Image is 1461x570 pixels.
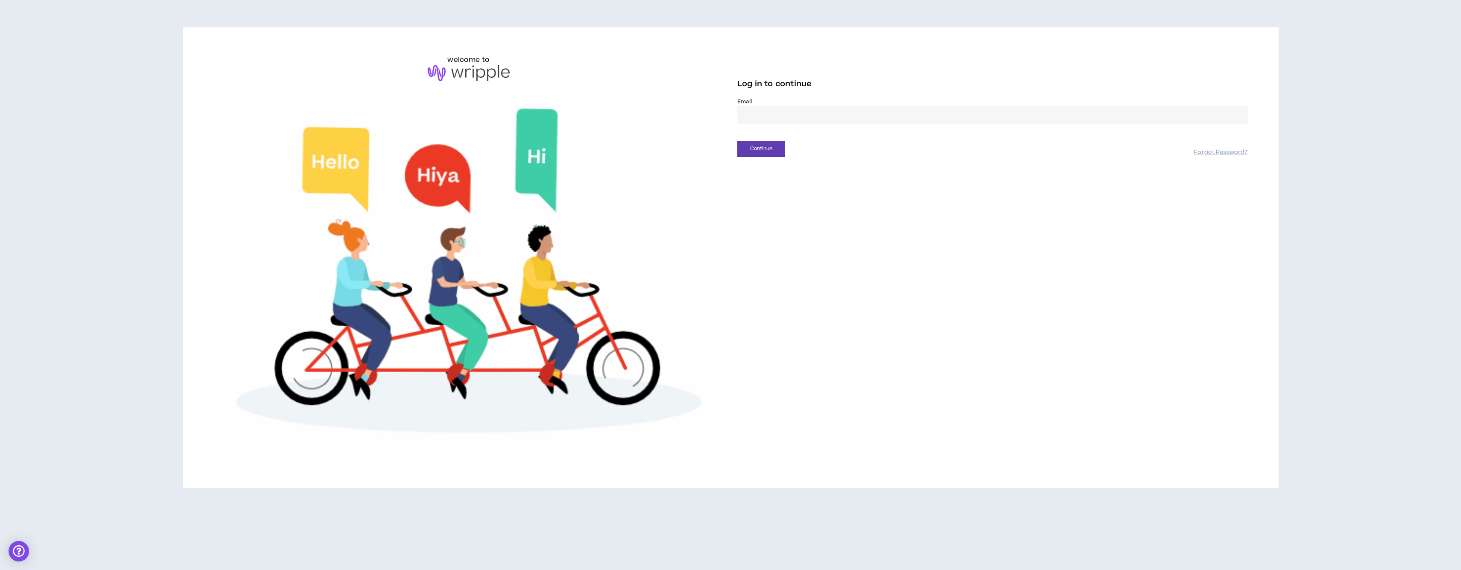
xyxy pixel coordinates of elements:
h6: welcome to [447,55,490,65]
label: Email [737,98,1248,105]
button: Continue [737,141,785,157]
a: Forgot Password? [1194,149,1247,157]
img: Welcome to Wripple [214,90,724,461]
div: Open Intercom Messenger [9,541,29,561]
span: Log in to continue [737,79,812,89]
img: logo-brand.png [428,65,510,81]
